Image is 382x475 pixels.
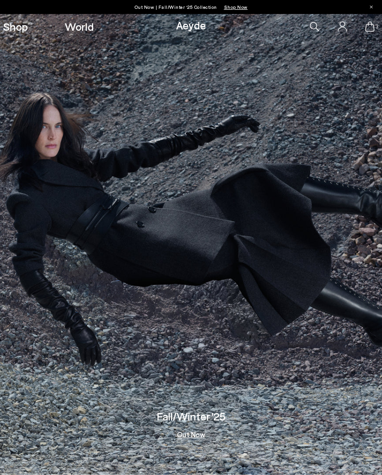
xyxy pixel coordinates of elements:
[157,411,225,422] h3: Fall/Winter '25
[3,21,28,32] a: Shop
[135,2,248,12] p: Out Now | Fall/Winter ‘25 Collection
[176,18,206,32] a: Aeyde
[224,4,248,10] span: Navigate to /collections/new-in
[177,431,205,438] a: Out Now
[65,21,94,32] a: World
[365,21,375,32] a: 3
[375,24,379,29] span: 3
